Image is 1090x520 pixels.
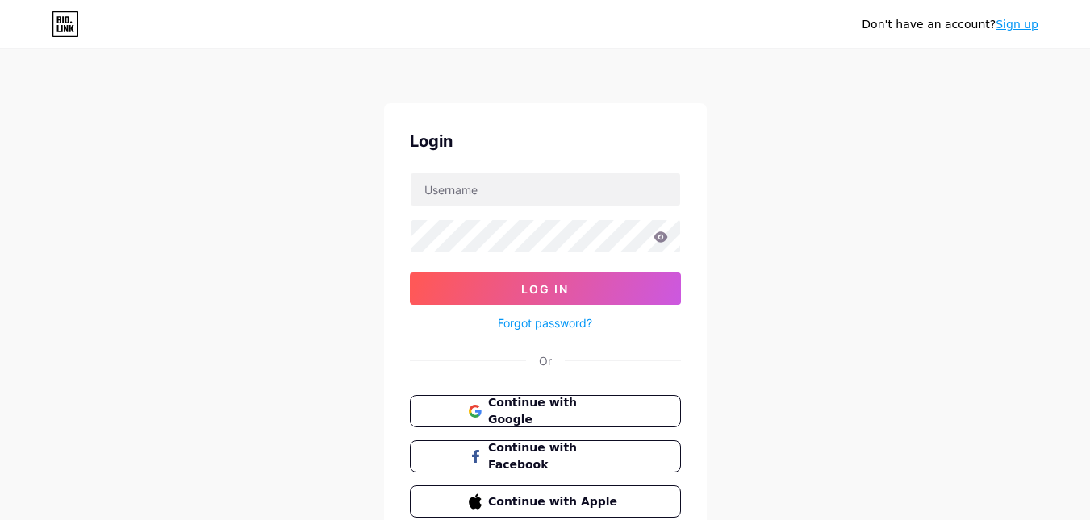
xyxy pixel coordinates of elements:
[410,129,681,153] div: Login
[410,485,681,518] button: Continue with Apple
[411,173,680,206] input: Username
[410,440,681,472] button: Continue with Facebook
[488,394,621,428] span: Continue with Google
[488,493,621,510] span: Continue with Apple
[862,16,1038,33] div: Don't have an account?
[488,439,621,473] span: Continue with Facebook
[539,352,552,369] div: Or
[410,395,681,427] button: Continue with Google
[996,18,1038,31] a: Sign up
[498,314,592,331] a: Forgot password?
[410,272,681,305] button: Log In
[521,282,569,296] span: Log In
